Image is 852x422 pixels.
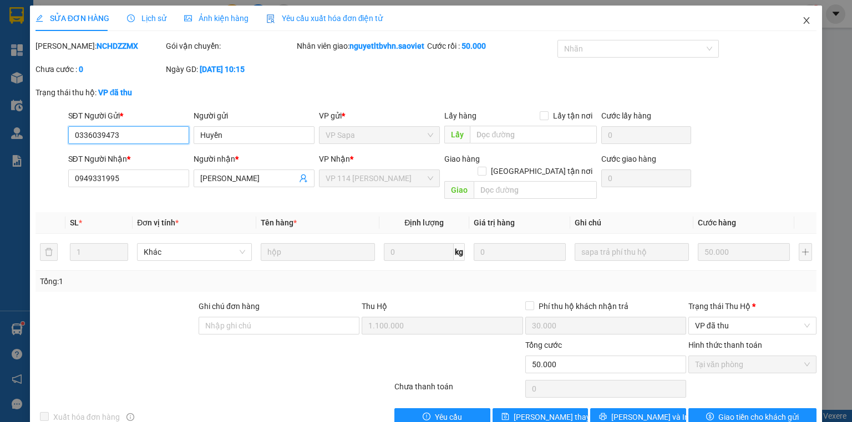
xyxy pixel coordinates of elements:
input: Ghi chú đơn hàng [199,317,359,334]
span: Định lượng [404,218,444,227]
b: 0 [79,65,83,74]
span: printer [599,413,607,421]
label: Cước giao hàng [601,155,656,163]
div: Nhân viên giao: [297,40,425,52]
img: icon [266,14,275,23]
div: Tổng: 1 [40,275,329,287]
input: Cước lấy hàng [601,126,691,144]
span: Đơn vị tính [137,218,179,227]
input: 0 [698,243,790,261]
b: 50.000 [461,42,486,50]
span: exclamation-circle [423,413,430,421]
input: Ghi Chú [575,243,689,261]
div: [PERSON_NAME]: [35,40,164,52]
span: [GEOGRAPHIC_DATA] tận nơi [486,165,597,177]
span: Lấy hàng [444,111,476,120]
div: VP gửi [319,110,440,122]
label: Ghi chú đơn hàng [199,302,260,311]
span: SL [70,218,79,227]
span: Tổng cước [525,341,562,349]
div: Gói vận chuyển: [166,40,294,52]
input: VD: Bàn, Ghế [261,243,375,261]
label: Hình thức thanh toán [688,341,762,349]
span: picture [184,14,192,22]
b: [DATE] 10:15 [200,65,245,74]
span: dollar [706,413,714,421]
span: close [802,16,811,25]
div: Người nhận [194,153,315,165]
button: Close [791,6,822,37]
div: SĐT Người Nhận [68,153,189,165]
span: Giao [444,181,474,199]
span: kg [454,243,465,261]
span: Tại văn phòng [695,356,810,373]
span: VP Nhận [319,155,350,163]
span: Giá trị hàng [474,218,515,227]
span: user-add [299,174,308,183]
span: Khác [144,244,245,260]
div: SĐT Người Gửi [68,110,189,122]
span: Lịch sử [127,14,166,23]
span: info-circle [126,413,134,421]
span: Thu Hộ [362,302,387,311]
span: VP 114 Trần Nhật Duật [326,170,433,187]
span: save [501,413,509,421]
span: edit [35,14,43,22]
span: Ảnh kiện hàng [184,14,248,23]
span: clock-circle [127,14,135,22]
span: Phí thu hộ khách nhận trả [534,300,633,312]
div: Trạng thái Thu Hộ [688,300,816,312]
span: Cước hàng [698,218,736,227]
span: VP đã thu [695,317,810,334]
span: VP Sapa [326,127,433,143]
input: Dọc đường [470,126,597,143]
b: NCHDZZMX [97,42,138,50]
span: Tên hàng [261,218,297,227]
label: Cước lấy hàng [601,111,651,120]
span: Lấy [444,126,470,143]
span: SỬA ĐƠN HÀNG [35,14,109,23]
input: Cước giao hàng [601,169,691,187]
div: Cước rồi : [427,40,555,52]
span: Lấy tận nơi [549,110,597,122]
span: Yêu cầu xuất hóa đơn điện tử [266,14,383,23]
input: Dọc đường [474,181,597,199]
span: Giao hàng [444,155,480,163]
div: Ngày GD: [166,63,294,75]
b: nguyetltbvhn.saoviet [349,42,424,50]
div: Chưa cước : [35,63,164,75]
div: Chưa thanh toán [393,380,524,400]
input: 0 [474,243,566,261]
b: VP đã thu [98,88,133,97]
div: Người gửi [194,110,315,122]
button: plus [799,243,812,261]
th: Ghi chú [570,212,693,234]
div: Trạng thái thu hộ: [35,86,196,99]
button: delete [40,243,58,261]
